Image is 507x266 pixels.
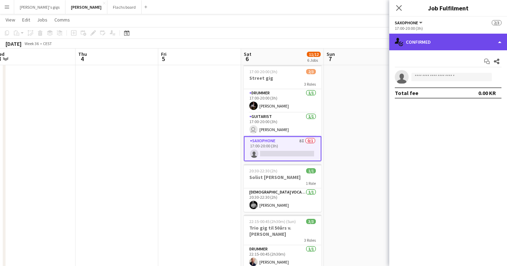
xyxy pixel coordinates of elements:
span: Sun [327,51,335,57]
span: 20:30-22:30 (2h) [249,168,277,173]
span: Saxophone [395,20,418,25]
span: Thu [78,51,87,57]
span: 17:00-20:00 (3h) [249,69,277,74]
button: Flachs board [107,0,142,14]
span: 3 Roles [304,81,316,87]
h3: Solist [PERSON_NAME] [244,174,321,180]
span: 1 Role [306,181,316,186]
a: Comms [52,15,73,24]
button: [PERSON_NAME]'s gigs [14,0,65,14]
div: Total fee [395,89,418,96]
span: View [6,17,15,23]
div: [DATE] [6,40,21,47]
span: Jobs [37,17,47,23]
span: 2/3 [492,20,501,25]
span: Sat [244,51,251,57]
span: 3 Roles [304,238,316,243]
app-card-role: Drummer1/117:00-20:00 (3h)[PERSON_NAME] [244,89,321,113]
button: [PERSON_NAME] [65,0,107,14]
div: 6 Jobs [307,58,320,63]
app-card-role: Guitarist1/117:00-20:00 (3h) [PERSON_NAME] [244,113,321,136]
div: Confirmed [389,34,507,50]
a: Jobs [34,15,50,24]
span: Fri [161,51,167,57]
span: 6 [243,55,251,63]
span: 5 [160,55,167,63]
span: Comms [54,17,70,23]
div: CEST [43,41,52,46]
span: 11/12 [307,52,321,57]
span: Week 36 [23,41,40,46]
div: 0.00 KR [478,89,496,96]
a: View [3,15,18,24]
app-job-card: Updated17:00-20:00 (3h)2/3Street gig3 RolesDrummer1/117:00-20:00 (3h)[PERSON_NAME]Guitarist1/117:... [244,59,321,161]
div: 17:00-20:00 (3h) [395,26,501,31]
h3: Trio gig til 50års v. [PERSON_NAME] [244,225,321,237]
a: Edit [19,15,33,24]
h3: Street gig [244,75,321,81]
span: 3/3 [306,219,316,224]
span: 2/3 [306,69,316,74]
span: 4 [77,55,87,63]
span: 22:15-00:45 (2h30m) (Sun) [249,219,296,224]
span: 7 [326,55,335,63]
app-card-role: [DEMOGRAPHIC_DATA] Vocal + Guitar1/120:30-22:30 (2h)[PERSON_NAME] [244,188,321,212]
span: 1/1 [306,168,316,173]
app-job-card: 20:30-22:30 (2h)1/1Solist [PERSON_NAME]1 Role[DEMOGRAPHIC_DATA] Vocal + Guitar1/120:30-22:30 (2h)... [244,164,321,212]
button: Saxophone [395,20,424,25]
app-card-role: Saxophone8I0/117:00-20:00 (3h) [244,136,321,161]
span: Edit [22,17,30,23]
h3: Job Fulfilment [389,3,507,12]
